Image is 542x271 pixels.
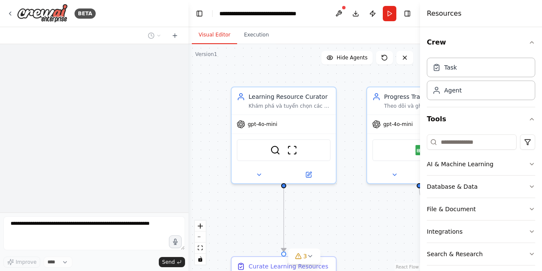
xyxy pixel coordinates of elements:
[427,198,535,220] button: File & Document
[194,8,205,20] button: Hide left sidebar
[427,31,535,54] button: Crew
[162,259,175,265] span: Send
[169,235,182,248] button: Click to speak your automation idea
[427,8,462,19] h4: Resources
[321,51,373,64] button: Hide Agents
[444,63,457,72] div: Task
[427,182,478,191] div: Database & Data
[144,31,165,41] button: Switch to previous chat
[337,54,368,61] span: Hide Agents
[427,54,535,107] div: Crew
[159,257,185,267] button: Send
[248,121,277,128] span: gpt-4o-mini
[195,51,217,58] div: Version 1
[427,160,493,168] div: AI & Machine Learning
[195,221,206,232] button: zoom in
[383,121,413,128] span: gpt-4o-mini
[249,262,328,271] div: Curate Learning Resources
[427,243,535,265] button: Search & Research
[195,221,206,265] div: React Flow controls
[366,87,472,184] div: Progress TrackerTheo dõi và ghi lại tiến độ học tập cho môn {subject}, theo dõi tỷ lệ hoàn thành,...
[401,8,413,20] button: Hide right sidebar
[195,243,206,254] button: fit view
[396,265,419,269] a: React Flow attribution
[17,4,68,23] img: Logo
[3,257,40,268] button: Improve
[237,26,276,44] button: Execution
[444,86,462,95] div: Agent
[427,153,535,175] button: AI & Machine Learning
[427,205,476,213] div: File & Document
[195,232,206,243] button: zoom out
[427,250,483,258] div: Search & Research
[303,252,307,260] span: 3
[427,176,535,198] button: Database & Data
[168,31,182,41] button: Start a new chat
[219,9,296,18] nav: breadcrumb
[384,92,466,101] div: Progress Tracker
[249,92,331,101] div: Learning Resource Curator
[287,145,297,155] img: ScrapeWebsiteTool
[16,259,36,265] span: Improve
[75,8,96,19] div: BETA
[414,145,424,155] img: Google Sheets
[384,103,466,109] div: Theo dõi và ghi lại tiến độ học tập cho môn {subject}, theo dõi tỷ lệ hoàn thành, thời gian học t...
[427,221,535,243] button: Integrations
[270,145,280,155] img: BraveSearchTool
[195,254,206,265] button: toggle interactivity
[231,87,337,184] div: Learning Resource CuratorKhám phá và tuyển chọn các tài liệu học tập chất lượng cao, cá nhân hóa ...
[192,26,237,44] button: Visual Editor
[427,227,462,236] div: Integrations
[249,103,331,109] div: Khám phá và tuyển chọn các tài liệu học tập chất lượng cao, cá nhân hóa cho môn {subject} dựa trê...
[279,188,288,251] g: Edge from 806df3a7-a830-4e47-9b2a-d7bb71fbc019 to be918dff-3c84-46b1-9f8e-2513d8140814
[285,170,332,180] button: Open in side panel
[288,249,321,264] button: 3
[427,107,535,131] button: Tools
